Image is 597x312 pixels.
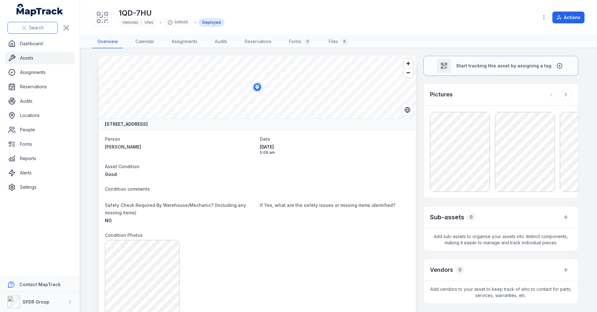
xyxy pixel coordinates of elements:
span: Utes [145,20,153,25]
a: Reports [5,152,75,165]
a: Forms [5,138,75,150]
span: Add sub-assets to organise your assets into distinct components, making it easier to manage and t... [424,228,578,251]
a: Reservations [240,35,277,48]
div: 0 [304,38,311,45]
span: Condition comments [105,186,150,192]
a: Audits [210,35,232,48]
h2: Sub-assets [430,213,464,222]
h3: Vendors [430,266,453,274]
span: [DATE] [260,144,410,150]
a: Locations [5,109,75,122]
button: Search [7,22,58,34]
button: Zoom out [404,68,413,77]
a: Audits [5,95,75,107]
a: Files9 [324,35,353,48]
canvas: Map [99,56,416,118]
h1: 1QD-7HU [119,8,224,18]
a: Assignments [5,66,75,79]
span: Condition Photos [105,232,143,238]
strong: Contact MapTrack [19,282,61,287]
span: Vehicles [122,20,138,25]
span: NO [105,218,112,223]
span: Asset Condition [105,164,140,169]
span: Start tracking this asset by assigning a tag [456,63,551,69]
span: Date [260,136,270,142]
h3: Pictures [430,90,453,99]
a: Assignments [167,35,202,48]
a: Alerts [5,167,75,179]
div: 9 [341,38,348,45]
a: MapTrack [17,4,63,16]
span: If Yes, what are the safety issues or missing items identified? [260,202,395,208]
a: Settings [5,181,75,193]
a: Forms0 [284,35,316,48]
span: Good [105,172,117,177]
button: Actions [552,12,585,23]
strong: [STREET_ADDRESS] [105,121,148,127]
button: Switch to Satellite View [402,104,413,116]
strong: SPDR Group [22,299,49,305]
a: Overview [92,35,123,48]
a: [PERSON_NAME] [105,144,255,150]
span: 5:09 am [260,150,410,155]
div: 8d6b00 [164,18,192,27]
button: Zoom in [404,59,413,68]
div: Deployed [199,18,224,27]
span: Search [29,25,44,31]
a: People [5,124,75,136]
time: 23/01/2025, 5:09:28 am [260,144,410,155]
span: Safety Check Required By Warehouse/Mechanic? (Including any missing items) [105,202,246,215]
button: Start tracking this asset by assigning a tag [423,56,578,76]
div: 0 [467,213,476,222]
a: Reservations [5,80,75,93]
span: Add vendors to your asset to keep track of who to contact for parts, services, warranties, etc. [424,281,578,304]
a: Dashboard [5,37,75,50]
span: Person [105,136,120,142]
a: Assets [5,52,75,64]
a: Calendar [131,35,159,48]
div: 0 [456,266,464,274]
